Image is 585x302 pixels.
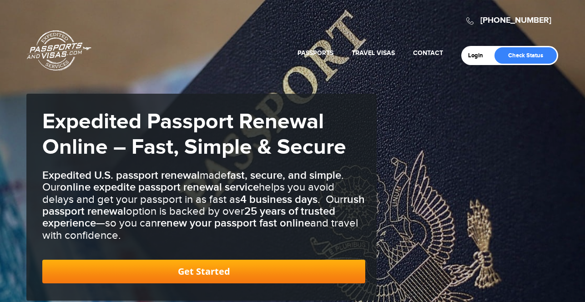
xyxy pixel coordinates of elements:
b: fast, secure, and simple [227,169,341,182]
a: [PHONE_NUMBER] [480,15,551,25]
b: renew your passport fast online [157,216,310,230]
b: rush passport renewal [42,193,365,218]
h3: made . Our helps you avoid delays and get your passport in as fast as . Our option is backed by o... [42,170,365,242]
a: Login [468,52,489,59]
b: 25 years of trusted experience [42,205,335,230]
b: 4 business days [240,193,318,206]
a: Passports & [DOMAIN_NAME] [27,30,91,71]
a: Contact [413,49,443,57]
b: online expedite passport renewal service [60,181,259,194]
strong: Expedited Passport Renewal Online – Fast, Simple & Secure [42,109,346,161]
a: Get Started [42,260,365,283]
a: Passports [298,49,333,57]
a: Travel Visas [352,49,395,57]
a: Check Status [494,47,557,64]
b: Expedited U.S. passport renewal [42,169,200,182]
